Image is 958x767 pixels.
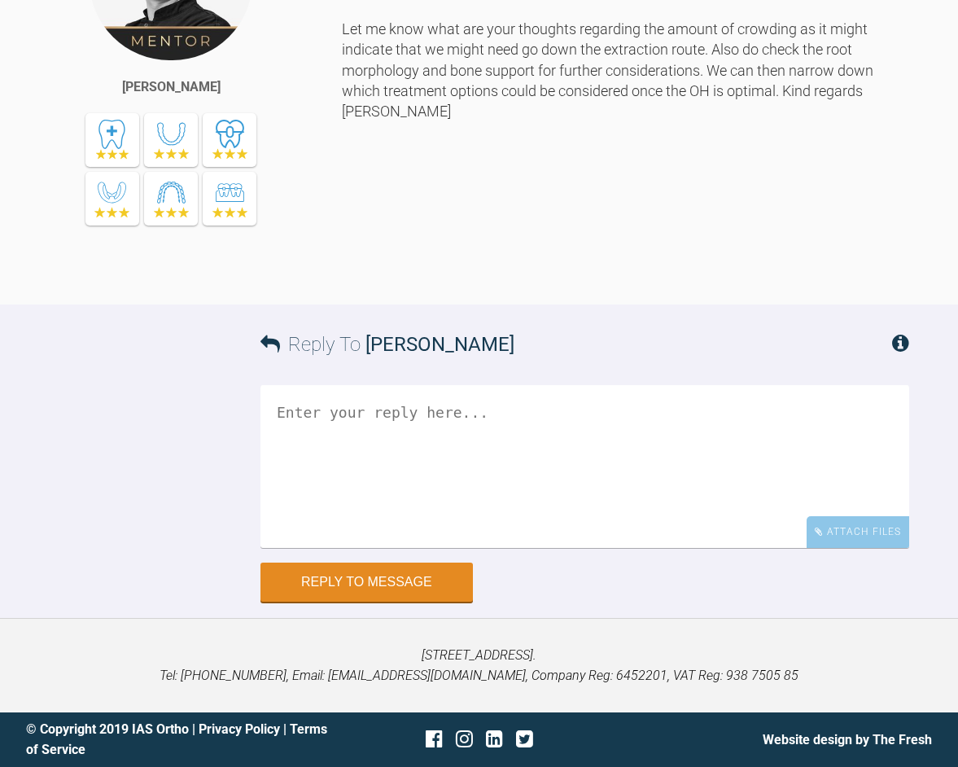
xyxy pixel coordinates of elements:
span: [PERSON_NAME] [365,333,514,356]
div: © Copyright 2019 IAS Ortho | | [26,719,328,760]
a: Privacy Policy [199,721,280,737]
div: Attach Files [807,516,909,548]
button: Reply to Message [260,563,473,602]
p: [STREET_ADDRESS]. Tel: [PHONE_NUMBER], Email: [EMAIL_ADDRESS][DOMAIN_NAME], Company Reg: 6452201,... [26,645,932,686]
h3: Reply To [260,329,514,360]
div: [PERSON_NAME] [122,77,221,98]
a: Website design by The Fresh [763,732,932,747]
